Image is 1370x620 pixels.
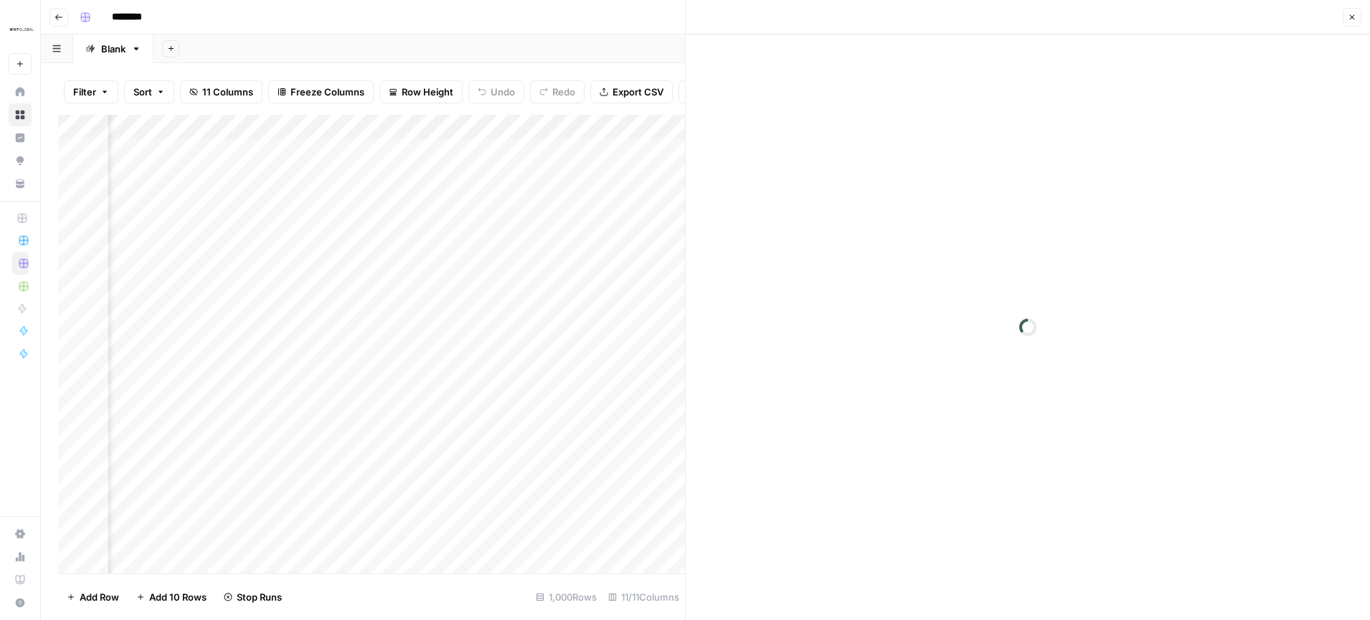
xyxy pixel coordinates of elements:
[530,586,603,609] div: 1,000 Rows
[58,586,128,609] button: Add Row
[491,85,515,99] span: Undo
[9,545,32,568] a: Usage
[133,85,152,99] span: Sort
[9,17,34,42] img: WHP Global Logo
[64,80,118,103] button: Filter
[603,586,685,609] div: 11/11 Columns
[379,80,463,103] button: Row Height
[468,80,524,103] button: Undo
[124,80,174,103] button: Sort
[80,590,119,604] span: Add Row
[9,103,32,126] a: Browse
[180,80,263,103] button: 11 Columns
[402,85,453,99] span: Row Height
[101,42,126,56] div: Blank
[9,149,32,172] a: Opportunities
[552,85,575,99] span: Redo
[9,11,32,47] button: Workspace: WHP Global
[590,80,673,103] button: Export CSV
[215,586,290,609] button: Stop Runs
[9,172,32,195] a: Your Data
[149,590,207,604] span: Add 10 Rows
[202,85,253,99] span: 11 Columns
[9,522,32,545] a: Settings
[9,591,32,614] button: Help + Support
[9,568,32,591] a: Learning Hub
[9,126,32,149] a: Insights
[290,85,364,99] span: Freeze Columns
[530,80,585,103] button: Redo
[237,590,282,604] span: Stop Runs
[268,80,374,103] button: Freeze Columns
[128,586,215,609] button: Add 10 Rows
[73,34,153,63] a: Blank
[9,80,32,103] a: Home
[73,85,96,99] span: Filter
[613,85,663,99] span: Export CSV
